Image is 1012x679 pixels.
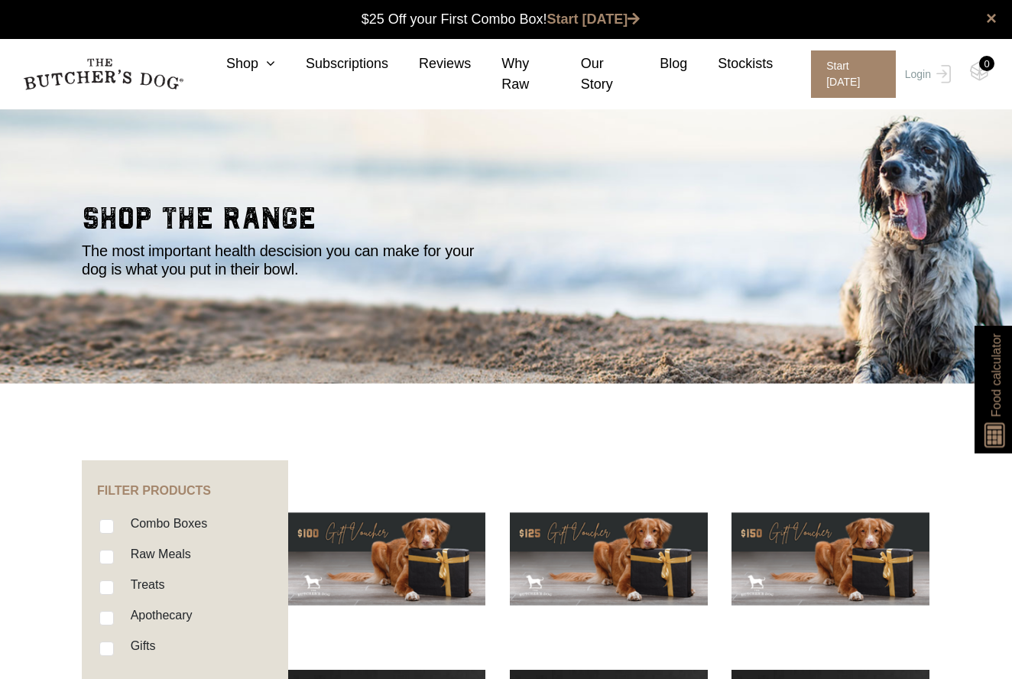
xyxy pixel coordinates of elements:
img: TBD_Cart-Empty.png [970,61,989,81]
a: Shop [196,54,275,74]
div: 0 [979,56,994,71]
img: $100 Gift Voucher [288,460,485,658]
label: Gifts [123,635,156,656]
a: Our Story [550,54,630,95]
img: $125 Gift Voucher [510,460,707,658]
label: Raw Meals [123,544,191,564]
span: Start [DATE] [811,50,896,98]
a: Why Raw [471,54,550,95]
a: Start [DATE] [796,50,901,98]
span: Food calculator [987,333,1005,417]
a: close [986,9,997,28]
a: Login [901,50,951,98]
p: The most important health descision you can make for your dog is what you put in their bowl. [82,242,487,278]
a: Subscriptions [275,54,388,74]
img: $150 Gift Voucher [731,460,929,658]
label: Treats [123,574,165,595]
h4: FILTER PRODUCTS [82,460,288,498]
a: Stockists [687,54,773,74]
label: Combo Boxes [123,513,208,534]
a: Blog [629,54,687,74]
a: Start [DATE] [547,11,641,27]
label: Apothecary [123,605,193,625]
h2: shop the range [82,203,930,242]
a: Reviews [388,54,471,74]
